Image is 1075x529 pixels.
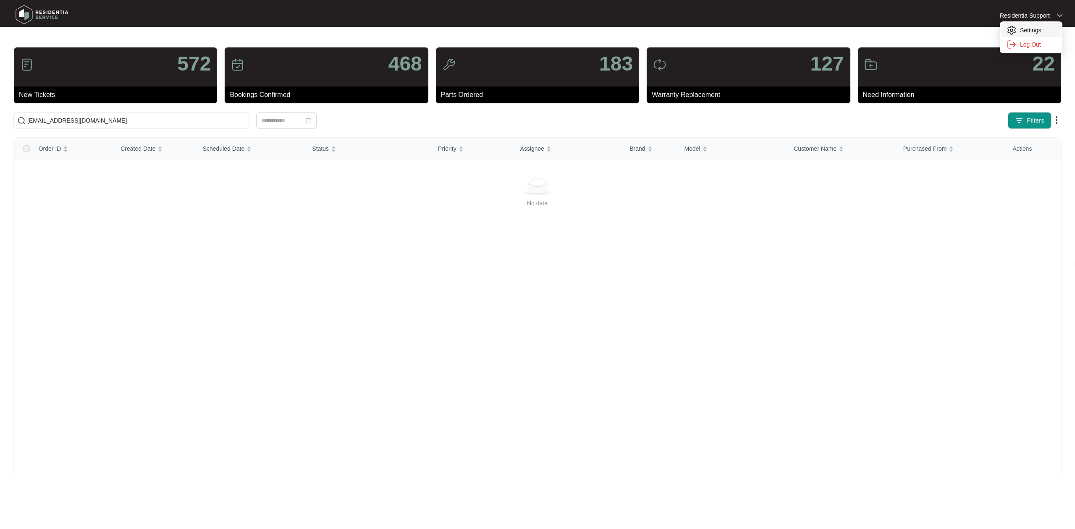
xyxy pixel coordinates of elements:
[20,58,34,71] img: icon
[629,144,645,153] span: Brand
[897,138,1006,160] th: Purchased From
[1057,13,1062,18] img: dropdown arrow
[599,54,633,74] p: 183
[305,138,431,160] th: Status
[312,144,329,153] span: Status
[1000,11,1050,20] p: Residentia Support
[177,54,211,74] p: 572
[520,144,545,153] span: Assignee
[1015,116,1023,125] img: filter icon
[19,90,217,100] p: New Tickets
[653,58,666,71] img: icon
[1027,116,1044,125] span: Filters
[114,138,196,160] th: Created Date
[623,138,677,160] th: Brand
[864,58,878,71] img: icon
[678,138,787,160] th: Model
[27,116,246,125] input: Search by Order Id, Assignee Name, Customer Name, Brand and Model
[39,144,61,153] span: Order ID
[1020,40,1056,49] p: Log Out
[231,58,244,71] img: icon
[442,58,456,71] img: icon
[13,2,71,27] img: residentia service logo
[431,138,513,160] th: Priority
[196,138,306,160] th: Scheduled Date
[1033,54,1055,74] p: 22
[388,54,422,74] p: 468
[230,90,428,100] p: Bookings Confirmed
[1051,115,1062,125] img: dropdown arrow
[1007,25,1017,35] img: settings icon
[903,144,947,153] span: Purchased From
[787,138,897,160] th: Customer Name
[684,144,700,153] span: Model
[863,90,1061,100] p: Need Information
[441,90,639,100] p: Parts Ordered
[652,90,850,100] p: Warranty Replacement
[1006,138,1061,160] th: Actions
[203,144,245,153] span: Scheduled Date
[32,138,114,160] th: Order ID
[1007,39,1017,50] img: settings icon
[514,138,623,160] th: Assignee
[810,54,844,74] p: 127
[1020,26,1056,34] p: Settings
[1008,112,1051,129] button: filter iconFilters
[438,144,456,153] span: Priority
[121,144,155,153] span: Created Date
[17,116,26,125] img: search-icon
[24,199,1050,208] div: No data
[794,144,836,153] span: Customer Name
